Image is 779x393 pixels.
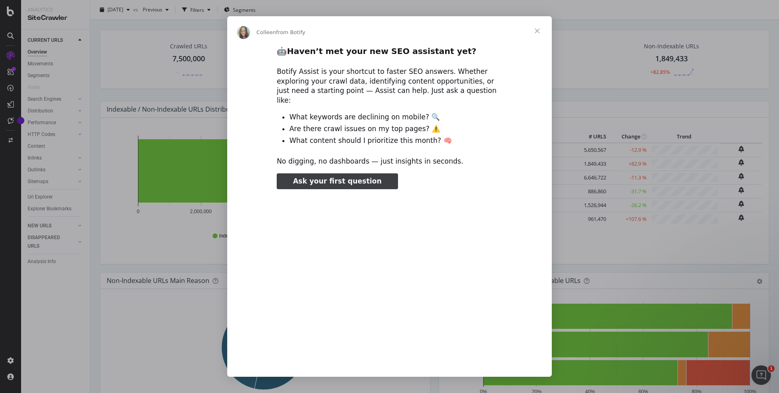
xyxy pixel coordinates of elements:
[276,29,306,35] span: from Botify
[289,136,502,146] li: What content should I prioritize this month? 🧠
[277,173,398,190] a: Ask your first question
[289,112,502,122] li: What keywords are declining on mobile? 🔍
[220,196,559,365] video: Play video
[277,46,502,61] h2: 🤖
[293,177,381,185] span: Ask your first question
[237,26,250,39] img: Profile image for Colleen
[523,16,552,45] span: Close
[256,29,276,35] span: Colleen
[287,46,476,56] b: Haven’t met your new SEO assistant yet?
[277,67,502,106] div: Botify Assist is your shortcut to faster SEO answers. Whether exploring your crawl data, identify...
[289,124,502,134] li: Are there crawl issues on my top pages? ⚠️
[277,157,502,166] div: No digging, no dashboards — just insights in seconds.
